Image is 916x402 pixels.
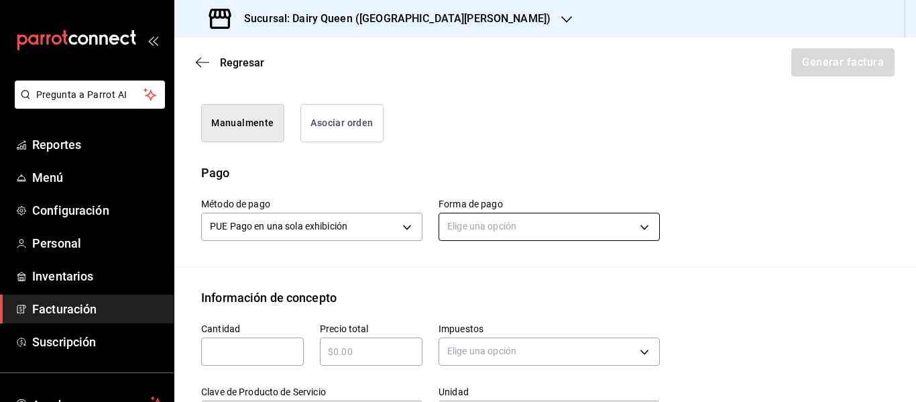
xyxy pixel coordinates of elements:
span: Reportes [32,136,163,154]
label: Precio total [320,323,422,333]
span: Pregunta a Parrot AI [36,88,144,102]
div: Elige una opción [439,213,660,241]
span: Facturación [32,300,163,318]
label: Impuestos [439,323,660,333]
div: Elige una opción [439,338,660,366]
span: Configuración [32,201,163,219]
label: Unidad [439,387,660,396]
button: Regresar [196,56,264,69]
input: $0.00 [320,344,422,360]
button: open_drawer_menu [148,35,158,46]
button: Pregunta a Parrot AI [15,81,165,109]
button: Manualmente [201,104,284,142]
label: Cantidad [201,323,304,333]
div: Información de concepto [201,289,337,307]
span: Personal [32,234,163,252]
span: Regresar [220,56,264,69]
span: PUE Pago en una sola exhibición [210,219,347,233]
label: Método de pago [201,199,422,208]
span: Menú [32,168,163,187]
button: Asociar orden [300,104,384,142]
a: Pregunta a Parrot AI [9,97,165,111]
span: Inventarios [32,267,163,285]
div: Pago [201,164,230,182]
label: Clave de Producto de Servicio [201,387,422,396]
h3: Sucursal: Dairy Queen ([GEOGRAPHIC_DATA][PERSON_NAME]) [233,11,551,27]
label: Forma de pago [439,199,660,208]
span: Suscripción [32,333,163,351]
